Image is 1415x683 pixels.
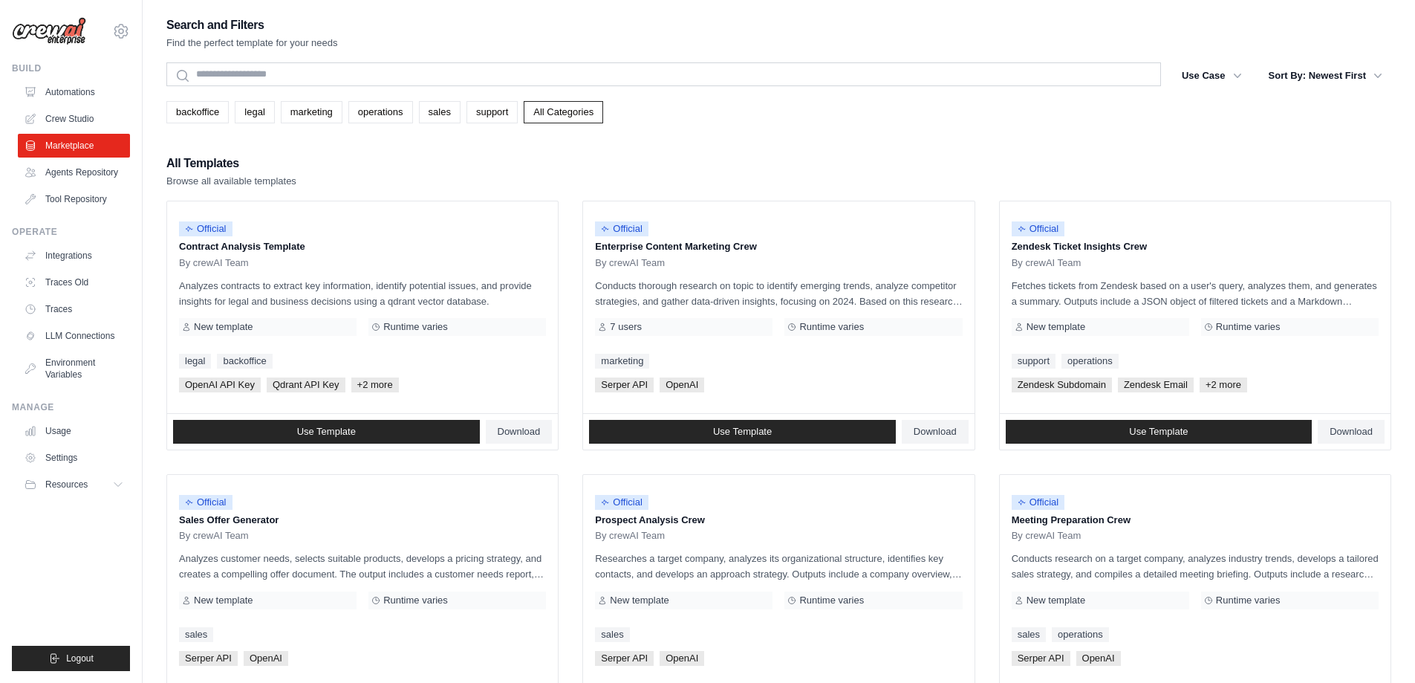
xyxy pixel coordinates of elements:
[166,15,338,36] h2: Search and Filters
[595,257,665,269] span: By crewAI Team
[1216,595,1281,606] span: Runtime varies
[166,101,229,123] a: backoffice
[1012,513,1379,528] p: Meeting Preparation Crew
[595,221,648,236] span: Official
[18,324,130,348] a: LLM Connections
[179,627,213,642] a: sales
[194,595,253,606] span: New template
[1027,321,1085,333] span: New template
[1076,651,1121,666] span: OpenAI
[914,426,957,438] span: Download
[1118,378,1194,392] span: Zendesk Email
[166,36,338,51] p: Find the perfect template for your needs
[18,351,130,386] a: Environment Variables
[12,646,130,671] button: Logout
[1012,221,1065,236] span: Official
[595,495,648,510] span: Official
[799,321,864,333] span: Runtime varies
[713,426,772,438] span: Use Template
[12,401,130,413] div: Manage
[12,226,130,238] div: Operate
[902,420,969,444] a: Download
[1006,420,1312,444] a: Use Template
[595,278,962,309] p: Conducts thorough research on topic to identify emerging trends, analyze competitor strategies, a...
[179,278,546,309] p: Analyzes contracts to extract key information, identify potential issues, and provide insights fo...
[1173,62,1251,89] button: Use Case
[1216,321,1281,333] span: Runtime varies
[1200,378,1247,392] span: +2 more
[419,101,461,123] a: sales
[18,134,130,158] a: Marketplace
[12,62,130,74] div: Build
[1012,651,1070,666] span: Serper API
[235,101,274,123] a: legal
[1027,595,1085,606] span: New template
[1012,495,1065,510] span: Official
[1012,551,1379,582] p: Conducts research on a target company, analyzes industry trends, develops a tailored sales strate...
[166,153,296,174] h2: All Templates
[244,651,288,666] span: OpenAI
[179,221,232,236] span: Official
[18,80,130,104] a: Automations
[1052,627,1109,642] a: operations
[1061,354,1119,369] a: operations
[595,239,962,254] p: Enterprise Content Marketing Crew
[524,101,603,123] a: All Categories
[18,271,130,294] a: Traces Old
[179,551,546,582] p: Analyzes customer needs, selects suitable products, develops a pricing strategy, and creates a co...
[281,101,342,123] a: marketing
[179,513,546,528] p: Sales Offer Generator
[297,426,356,438] span: Use Template
[179,651,238,666] span: Serper API
[166,174,296,189] p: Browse all available templates
[466,101,518,123] a: support
[1012,354,1055,369] a: support
[1318,420,1385,444] a: Download
[660,378,704,392] span: OpenAI
[1129,426,1188,438] span: Use Template
[217,354,272,369] a: backoffice
[1260,62,1391,89] button: Sort By: Newest First
[267,378,345,392] span: Qdrant API Key
[660,651,704,666] span: OpenAI
[595,551,962,582] p: Researches a target company, analyzes its organizational structure, identifies key contacts, and ...
[799,595,864,606] span: Runtime varies
[66,653,94,664] span: Logout
[18,419,130,443] a: Usage
[498,426,541,438] span: Download
[18,473,130,496] button: Resources
[18,244,130,268] a: Integrations
[12,17,86,45] img: Logo
[595,378,654,392] span: Serper API
[179,378,261,392] span: OpenAI API Key
[45,479,88,491] span: Resources
[18,446,130,470] a: Settings
[1012,378,1112,392] span: Zendesk Subdomain
[595,627,629,642] a: sales
[610,595,669,606] span: New template
[1012,530,1081,542] span: By crewAI Team
[383,321,448,333] span: Runtime varies
[173,420,480,444] a: Use Template
[348,101,413,123] a: operations
[595,530,665,542] span: By crewAI Team
[595,651,654,666] span: Serper API
[179,530,249,542] span: By crewAI Team
[595,354,649,369] a: marketing
[610,321,642,333] span: 7 users
[18,187,130,211] a: Tool Repository
[194,321,253,333] span: New template
[179,239,546,254] p: Contract Analysis Template
[589,420,896,444] a: Use Template
[179,354,211,369] a: legal
[1012,278,1379,309] p: Fetches tickets from Zendesk based on a user's query, analyzes them, and generates a summary. Out...
[383,595,448,606] span: Runtime varies
[1012,627,1046,642] a: sales
[179,257,249,269] span: By crewAI Team
[179,495,232,510] span: Official
[18,161,130,184] a: Agents Repository
[486,420,553,444] a: Download
[1330,426,1373,438] span: Download
[595,513,962,528] p: Prospect Analysis Crew
[18,297,130,321] a: Traces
